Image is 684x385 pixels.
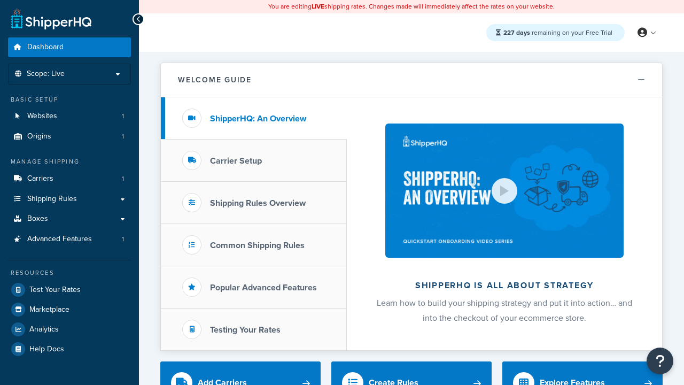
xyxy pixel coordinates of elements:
[122,112,124,121] span: 1
[8,157,131,166] div: Manage Shipping
[122,132,124,141] span: 1
[210,198,306,208] h3: Shipping Rules Overview
[385,124,624,258] img: ShipperHQ is all about strategy
[8,127,131,147] a: Origins1
[27,195,77,204] span: Shipping Rules
[8,37,131,57] a: Dashboard
[8,95,131,104] div: Basic Setup
[8,320,131,339] a: Analytics
[647,348,673,374] button: Open Resource Center
[27,70,65,79] span: Scope: Live
[8,106,131,126] a: Websites1
[27,174,53,183] span: Carriers
[27,214,48,224] span: Boxes
[210,114,306,124] h3: ShipperHQ: An Overview
[8,209,131,229] a: Boxes
[29,345,64,354] span: Help Docs
[8,189,131,209] a: Shipping Rules
[29,286,81,295] span: Test Your Rates
[375,281,634,290] h2: ShipperHQ is all about strategy
[8,300,131,319] a: Marketplace
[161,63,662,97] button: Welcome Guide
[8,268,131,278] div: Resources
[210,325,281,335] h3: Testing Your Rates
[27,132,51,141] span: Origins
[210,156,262,166] h3: Carrier Setup
[27,43,64,52] span: Dashboard
[122,174,124,183] span: 1
[503,28,612,37] span: remaining on your Free Trial
[8,229,131,249] a: Advanced Features1
[8,280,131,299] a: Test Your Rates
[210,241,305,250] h3: Common Shipping Rules
[377,297,632,324] span: Learn how to build your shipping strategy and put it into action… and into the checkout of your e...
[29,305,69,314] span: Marketplace
[8,127,131,147] li: Origins
[8,106,131,126] li: Websites
[29,325,59,334] span: Analytics
[503,28,530,37] strong: 227 days
[8,169,131,189] a: Carriers1
[178,76,252,84] h2: Welcome Guide
[122,235,124,244] span: 1
[8,169,131,189] li: Carriers
[312,2,324,11] b: LIVE
[8,229,131,249] li: Advanced Features
[27,112,57,121] span: Websites
[8,340,131,359] a: Help Docs
[210,283,317,292] h3: Popular Advanced Features
[27,235,92,244] span: Advanced Features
